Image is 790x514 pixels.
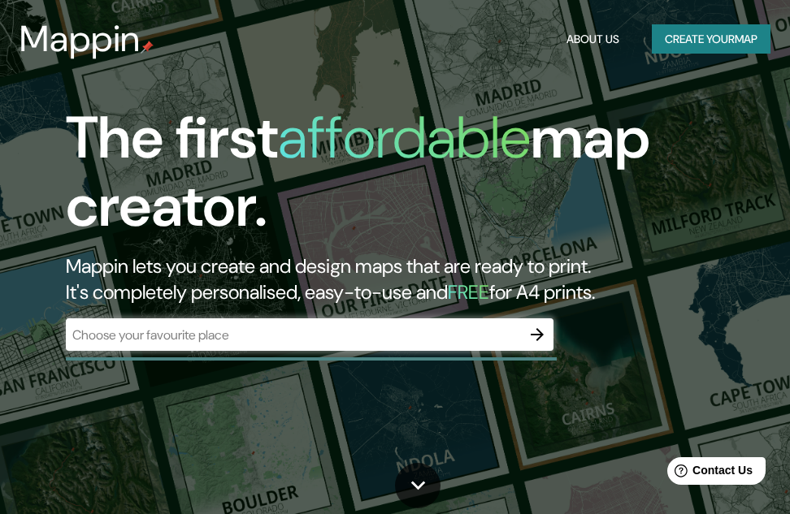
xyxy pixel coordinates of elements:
[560,24,626,54] button: About Us
[645,451,772,496] iframe: Help widget launcher
[448,279,489,305] h5: FREE
[652,24,770,54] button: Create yourmap
[278,100,531,175] h1: affordable
[66,326,521,344] input: Choose your favourite place
[20,18,141,60] h3: Mappin
[66,104,698,253] h1: The first map creator.
[141,41,154,54] img: mappin-pin
[66,253,698,305] h2: Mappin lets you create and design maps that are ready to print. It's completely personalised, eas...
